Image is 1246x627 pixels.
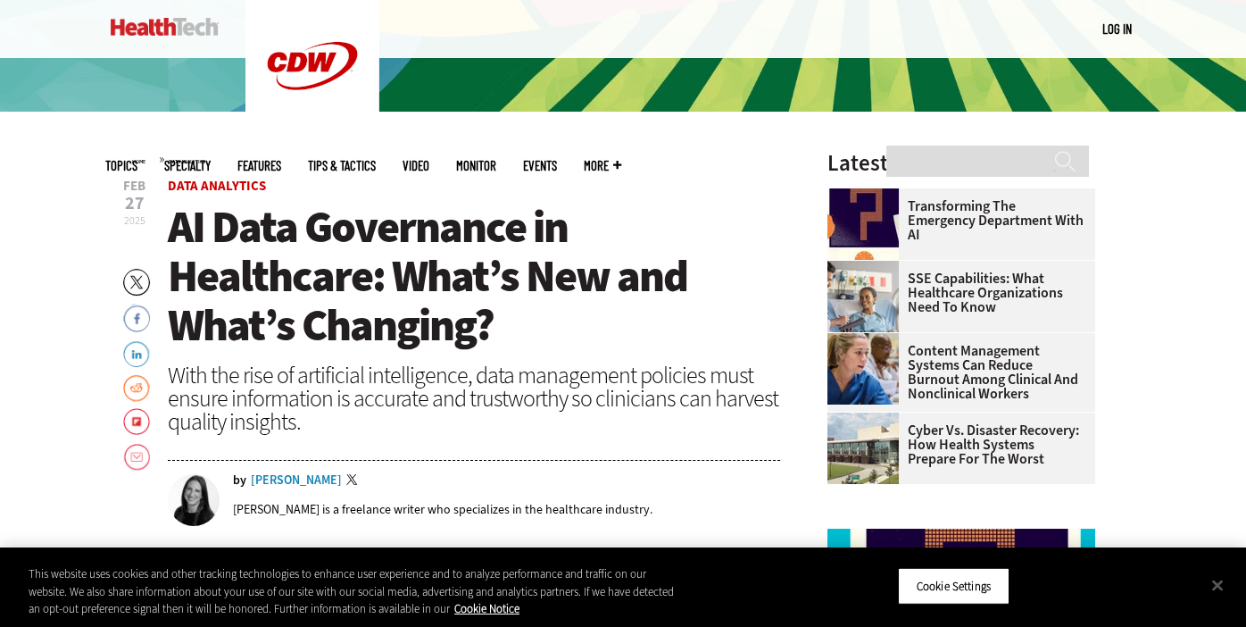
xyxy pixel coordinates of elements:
a: Cyber vs. Disaster Recovery: How Health Systems Prepare for the Worst [827,423,1084,466]
span: More [584,159,621,172]
img: nurses talk in front of desktop computer [827,333,899,405]
img: Home [111,18,219,36]
a: Twitter [346,474,362,489]
img: illustration of question mark [827,188,899,260]
a: Transforming the Emergency Department with AI [827,199,1084,242]
a: University of Vermont Medical Center’s main campus [827,413,908,427]
a: SSE Capabilities: What Healthcare Organizations Need to Know [827,272,1084,314]
a: Features [237,159,281,172]
div: With the rise of artificial intelligence, data management policies must ensure information is acc... [168,364,780,433]
a: MonITor [456,159,496,172]
span: AI Data Governance in Healthcare: What’s New and What’s Changing? [168,197,687,355]
a: illustration of question mark [827,188,908,203]
img: Doctor speaking with patient [827,261,899,332]
div: This website uses cookies and other tracking technologies to enhance user experience and to analy... [29,565,685,618]
a: More information about your privacy [454,601,519,616]
a: Content Management Systems Can Reduce Burnout Among Clinical and Nonclinical Workers [827,344,1084,401]
button: Close [1198,565,1237,605]
img: Erin Laviola [168,474,220,526]
span: by [233,474,246,487]
a: Events [523,159,557,172]
p: [PERSON_NAME] is a freelance writer who specializes in the healthcare industry. [233,501,652,518]
span: Specialty [164,159,211,172]
a: [PERSON_NAME] [251,474,342,487]
span: Topics [105,159,137,172]
button: Cookie Settings [898,567,1009,605]
img: University of Vermont Medical Center’s main campus [827,413,899,484]
h3: Latest Articles [827,152,1095,174]
a: Video [403,159,429,172]
span: 2025 [124,213,145,228]
a: Tips & Tactics [308,159,376,172]
a: Log in [1102,21,1132,37]
div: User menu [1102,20,1132,38]
span: 27 [123,195,145,213]
a: CDW [245,118,379,137]
a: nurses talk in front of desktop computer [827,333,908,347]
a: Doctor speaking with patient [827,261,908,275]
